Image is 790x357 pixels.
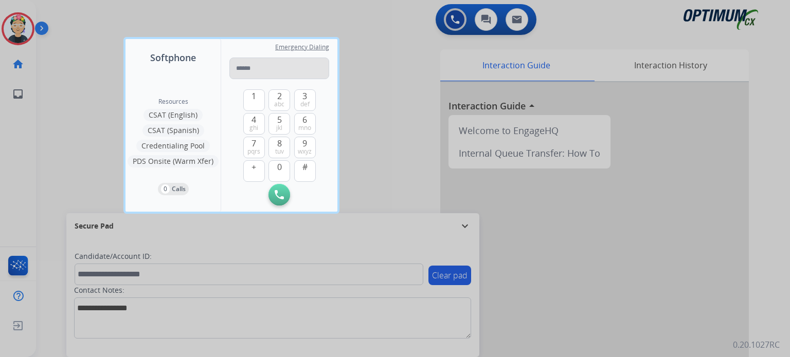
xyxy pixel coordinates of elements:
[268,137,290,158] button: 8tuv
[275,147,284,156] span: tuv
[268,113,290,135] button: 5jkl
[302,114,307,126] span: 6
[277,161,282,173] span: 0
[158,98,188,106] span: Resources
[294,89,316,111] button: 3def
[274,100,284,108] span: abc
[275,190,284,199] img: call-button
[252,137,256,149] span: 7
[277,90,282,102] span: 2
[733,339,780,351] p: 0.20.1027RC
[243,89,265,111] button: 1
[172,184,186,194] p: Calls
[294,160,316,182] button: #
[268,89,290,111] button: 2abc
[143,109,203,121] button: CSAT (English)
[252,114,256,126] span: 4
[302,137,307,149] span: 9
[249,124,258,132] span: ghi
[150,50,196,65] span: Softphone
[294,137,316,158] button: 9wxyz
[142,124,204,137] button: CSAT (Spanish)
[298,124,311,132] span: mno
[302,161,308,173] span: #
[275,43,329,51] span: Emergency Dialing
[276,124,282,132] span: jkl
[161,184,170,194] p: 0
[252,161,256,173] span: +
[243,160,265,182] button: +
[300,100,310,108] span: def
[243,137,265,158] button: 7pqrs
[268,160,290,182] button: 0
[277,114,282,126] span: 5
[247,147,260,156] span: pqrs
[294,113,316,135] button: 6mno
[302,90,307,102] span: 3
[298,147,312,156] span: wxyz
[158,183,189,195] button: 0Calls
[128,155,219,167] button: PDS Onsite (Warm Xfer)
[277,137,282,149] span: 8
[136,140,210,152] button: Credentialing Pool
[243,113,265,135] button: 4ghi
[252,90,256,102] span: 1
